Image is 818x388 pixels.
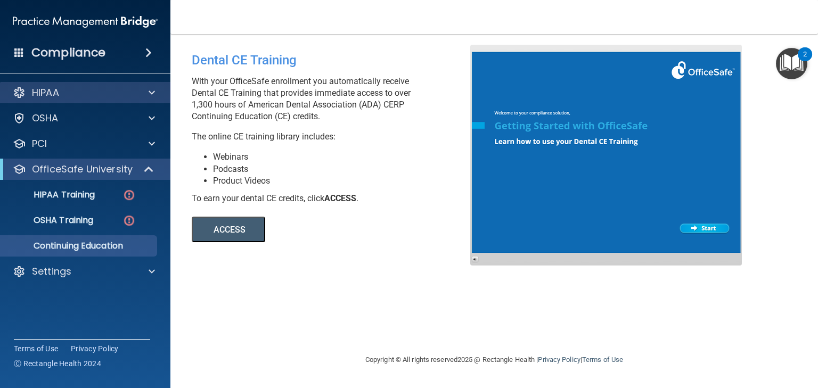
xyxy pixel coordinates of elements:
p: OfficeSafe University [32,163,133,176]
p: OSHA Training [7,215,93,226]
span: Ⓒ Rectangle Health 2024 [14,358,101,369]
a: Terms of Use [582,356,623,364]
button: ACCESS [192,217,265,242]
p: HIPAA [32,86,59,99]
div: Dental CE Training [192,45,478,76]
button: Open Resource Center, 2 new notifications [776,48,807,79]
a: Privacy Policy [538,356,580,364]
li: Podcasts [213,163,478,175]
a: Settings [13,265,155,278]
li: Webinars [213,151,478,163]
h4: Compliance [31,45,105,60]
div: To earn your dental CE credits, click . [192,193,478,204]
p: HIPAA Training [7,189,95,200]
a: PCI [13,137,155,150]
a: ACCESS [192,226,483,234]
p: Continuing Education [7,241,152,251]
img: PMB logo [13,11,158,32]
a: HIPAA [13,86,155,99]
div: 2 [803,54,807,68]
b: ACCESS [324,193,356,203]
a: Terms of Use [14,343,58,354]
a: OSHA [13,112,155,125]
a: OfficeSafe University [13,163,154,176]
div: Copyright © All rights reserved 2025 @ Rectangle Health | | [300,343,689,377]
p: PCI [32,137,47,150]
p: OSHA [32,112,59,125]
li: Product Videos [213,175,478,187]
img: danger-circle.6113f641.png [122,214,136,227]
a: Privacy Policy [71,343,119,354]
img: danger-circle.6113f641.png [122,188,136,202]
p: The online CE training library includes: [192,131,478,143]
p: Settings [32,265,71,278]
p: With your OfficeSafe enrollment you automatically receive Dental CE Training that provides immedi... [192,76,478,122]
